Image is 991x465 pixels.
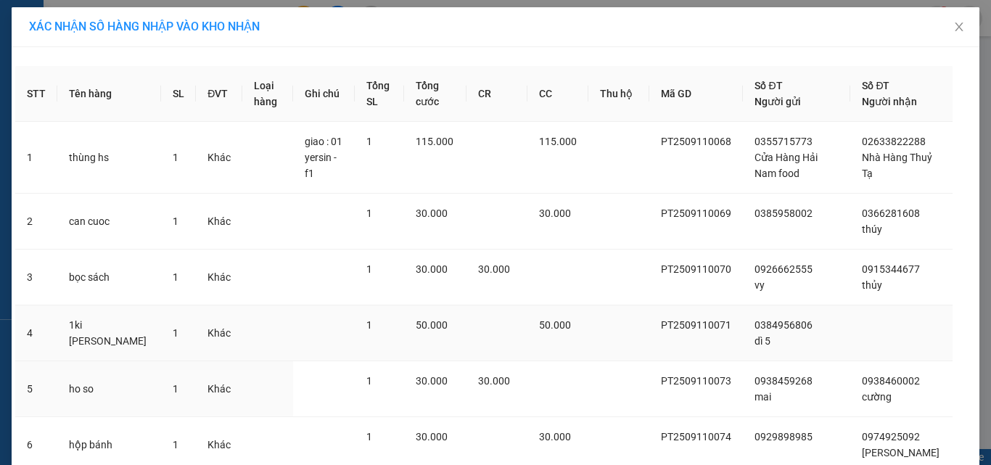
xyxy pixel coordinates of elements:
span: 30.000 [416,375,448,387]
td: Khác [196,361,242,417]
th: ĐVT [196,66,242,122]
span: 30.000 [416,431,448,443]
span: 1 [366,263,372,275]
span: 50.000 [539,319,571,331]
td: 1ki [PERSON_NAME] [57,305,161,361]
span: 30.000 [478,375,510,387]
span: thủy [862,279,882,291]
span: 30.000 [539,207,571,219]
td: Khác [196,122,242,194]
span: 0938459268 [754,375,813,387]
th: Loại hàng [242,66,293,122]
span: Nhà Hàng Thuỷ Tạ [862,152,932,179]
span: 30.000 [416,207,448,219]
td: bọc sách [57,250,161,305]
span: 50.000 [416,319,448,331]
span: PT2509110070 [661,263,731,275]
th: Mã GD [649,66,743,122]
td: 4 [15,305,57,361]
span: 30.000 [478,263,510,275]
span: PT2509110069 [661,207,731,219]
span: cường [862,391,892,403]
span: 0938460002 [862,375,920,387]
span: 0926662555 [754,263,813,275]
span: 1 [173,215,178,227]
span: 02633822288 [862,136,926,147]
th: Thu hộ [588,66,649,122]
th: SL [161,66,196,122]
td: thùng hs [57,122,161,194]
span: dì 5 [754,335,770,347]
th: Tổng SL [355,66,404,122]
th: Tổng cước [404,66,467,122]
td: 5 [15,361,57,417]
span: Cửa Hàng Hải Nam food [754,152,818,179]
span: PT2509110074 [661,431,731,443]
span: 0366281608 [862,207,920,219]
span: 30.000 [539,431,571,443]
button: Close [939,7,979,48]
span: 0929898985 [754,431,813,443]
span: PT2509110071 [661,319,731,331]
span: close [953,21,965,33]
th: CC [527,66,588,122]
span: 1 [173,383,178,395]
span: 1 [366,431,372,443]
span: XÁC NHẬN SỐ HÀNG NHẬP VÀO KHO NHẬN [29,20,260,33]
td: Khác [196,194,242,250]
span: Số ĐT [862,80,889,91]
span: 1 [173,327,178,339]
span: vy [754,279,765,291]
span: PT2509110068 [661,136,731,147]
span: 1 [366,319,372,331]
td: Khác [196,305,242,361]
td: Khác [196,250,242,305]
span: 1 [173,152,178,163]
span: 115.000 [416,136,453,147]
span: 1 [366,207,372,219]
td: ho so [57,361,161,417]
span: Người nhận [862,96,917,107]
span: Số ĐT [754,80,782,91]
span: Người gửi [754,96,801,107]
span: 30.000 [416,263,448,275]
td: 1 [15,122,57,194]
td: 2 [15,194,57,250]
span: 1 [366,375,372,387]
th: STT [15,66,57,122]
span: 1 [173,271,178,283]
span: 0384956806 [754,319,813,331]
span: 0974925092 [862,431,920,443]
th: CR [466,66,527,122]
span: mai [754,391,771,403]
span: PT2509110073 [661,375,731,387]
span: 1 [173,439,178,450]
span: 115.000 [539,136,577,147]
span: 0385958002 [754,207,813,219]
span: [PERSON_NAME] [862,447,939,458]
span: 1 [366,136,372,147]
td: can cuoc [57,194,161,250]
th: Ghi chú [293,66,354,122]
span: 0915344677 [862,263,920,275]
span: 0355715773 [754,136,813,147]
th: Tên hàng [57,66,161,122]
span: giao : 01 yersin - f1 [305,136,342,179]
span: thúy [862,223,882,235]
td: 3 [15,250,57,305]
